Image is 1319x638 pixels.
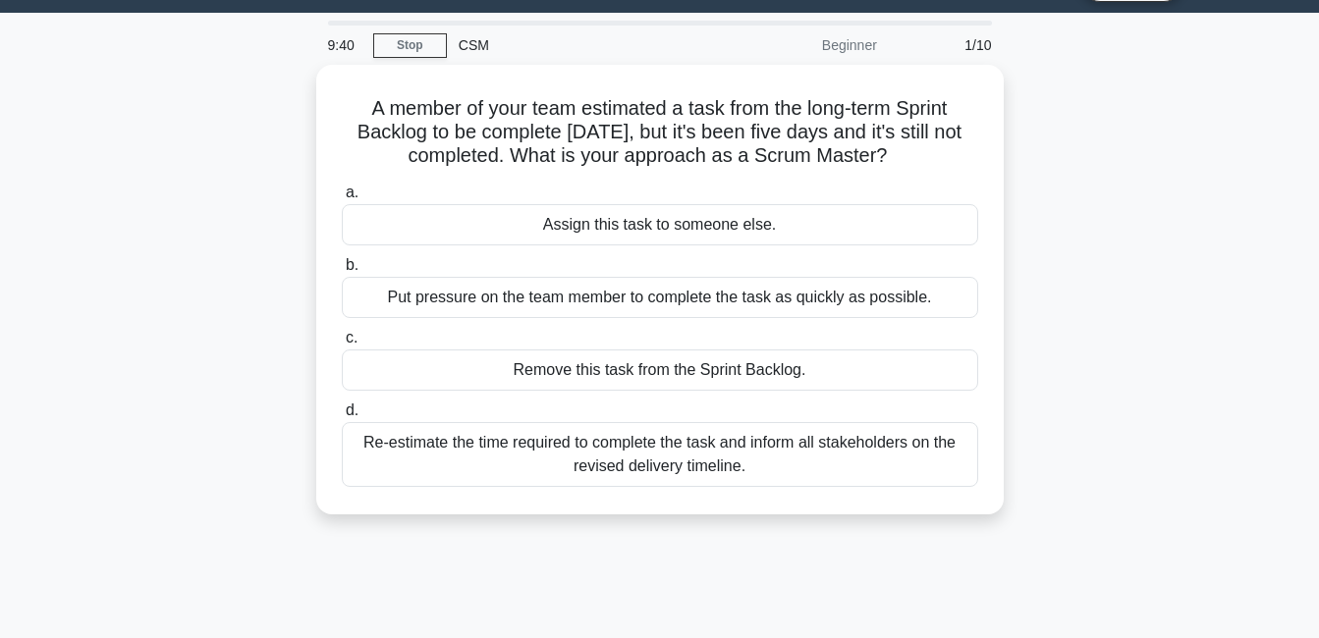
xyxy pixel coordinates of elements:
[342,277,978,318] div: Put pressure on the team member to complete the task as quickly as possible.
[346,329,357,346] span: c.
[346,184,358,200] span: a.
[717,26,889,65] div: Beginner
[340,96,980,169] h5: A member of your team estimated a task from the long-term Sprint Backlog to be complete [DATE], b...
[346,256,358,273] span: b.
[342,204,978,245] div: Assign this task to someone else.
[316,26,373,65] div: 9:40
[447,26,717,65] div: CSM
[373,33,447,58] a: Stop
[346,401,358,418] span: d.
[342,349,978,391] div: Remove this task from the Sprint Backlog.
[889,26,1004,65] div: 1/10
[342,422,978,487] div: Re-estimate the time required to complete the task and inform all stakeholders on the revised del...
